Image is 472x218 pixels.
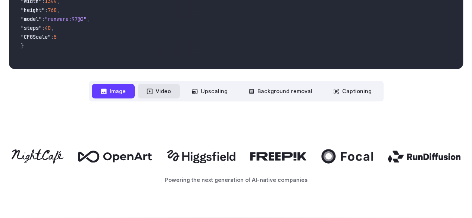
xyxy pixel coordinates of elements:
[92,84,135,98] button: Image
[48,7,57,13] span: 768
[42,25,45,31] span: :
[324,84,381,98] button: Captioning
[51,34,54,40] span: :
[87,16,90,22] span: ,
[9,176,463,184] p: Powering the next generation of AI-native companies
[54,34,57,40] span: 5
[240,84,321,98] button: Background removal
[183,84,237,98] button: Upscaling
[21,16,42,22] span: "model"
[57,7,60,13] span: ,
[45,7,48,13] span: :
[138,84,180,98] button: Video
[42,16,45,22] span: :
[21,7,45,13] span: "height"
[45,16,87,22] span: "runware:97@2"
[51,25,54,31] span: ,
[21,34,51,40] span: "CFGScale"
[21,42,24,49] span: }
[21,25,42,31] span: "steps"
[45,25,51,31] span: 40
